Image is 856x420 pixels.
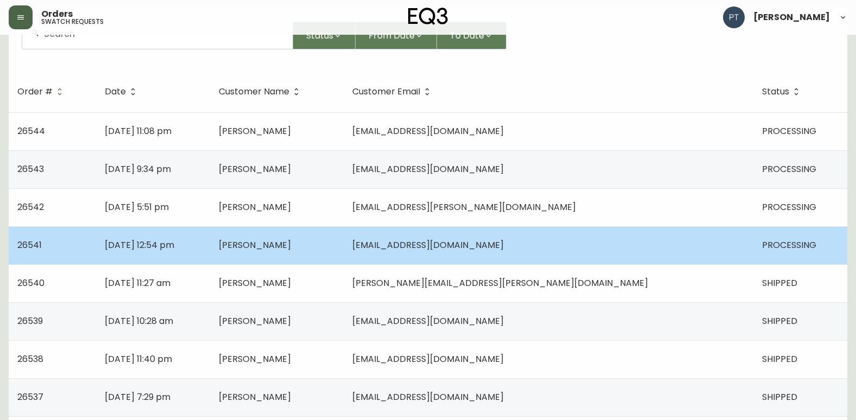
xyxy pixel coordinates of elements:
[219,353,291,365] span: [PERSON_NAME]
[293,22,356,49] button: Status
[17,277,45,289] span: 26540
[219,125,291,137] span: [PERSON_NAME]
[17,353,43,365] span: 26538
[352,239,504,251] span: [EMAIL_ADDRESS][DOMAIN_NAME]
[352,201,576,213] span: [EMAIL_ADDRESS][PERSON_NAME][DOMAIN_NAME]
[352,353,504,365] span: [EMAIL_ADDRESS][DOMAIN_NAME]
[219,391,291,403] span: [PERSON_NAME]
[17,125,45,137] span: 26544
[762,201,816,213] span: PROCESSING
[762,391,797,403] span: SHIPPED
[17,315,43,327] span: 26539
[219,163,291,175] span: [PERSON_NAME]
[105,353,172,365] span: [DATE] 11:40 pm
[41,10,73,18] span: Orders
[105,201,169,213] span: [DATE] 5:51 pm
[762,163,816,175] span: PROCESSING
[356,22,437,49] button: From Date
[105,125,172,137] span: [DATE] 11:08 pm
[219,239,291,251] span: [PERSON_NAME]
[762,125,816,137] span: PROCESSING
[352,125,504,137] span: [EMAIL_ADDRESS][DOMAIN_NAME]
[105,315,173,327] span: [DATE] 10:28 am
[352,315,504,327] span: [EMAIL_ADDRESS][DOMAIN_NAME]
[762,239,816,251] span: PROCESSING
[408,8,448,25] img: logo
[17,391,43,403] span: 26537
[306,29,333,42] span: Status
[105,163,171,175] span: [DATE] 9:34 pm
[352,87,434,97] span: Customer Email
[219,201,291,213] span: [PERSON_NAME]
[352,163,504,175] span: [EMAIL_ADDRESS][DOMAIN_NAME]
[753,13,830,22] span: [PERSON_NAME]
[17,88,53,95] span: Order #
[105,391,170,403] span: [DATE] 7:29 pm
[762,87,803,97] span: Status
[219,315,291,327] span: [PERSON_NAME]
[105,277,170,289] span: [DATE] 11:27 am
[369,29,415,42] span: From Date
[17,201,44,213] span: 26542
[17,239,42,251] span: 26541
[450,29,484,42] span: To Date
[762,353,797,365] span: SHIPPED
[762,277,797,289] span: SHIPPED
[723,7,745,28] img: 986dcd8e1aab7847125929f325458823
[762,88,789,95] span: Status
[219,87,303,97] span: Customer Name
[17,163,44,175] span: 26543
[17,87,67,97] span: Order #
[219,277,291,289] span: [PERSON_NAME]
[41,18,104,25] h5: swatch requests
[352,88,420,95] span: Customer Email
[219,88,289,95] span: Customer Name
[762,315,797,327] span: SHIPPED
[352,391,504,403] span: [EMAIL_ADDRESS][DOMAIN_NAME]
[352,277,648,289] span: [PERSON_NAME][EMAIL_ADDRESS][PERSON_NAME][DOMAIN_NAME]
[105,88,126,95] span: Date
[105,239,174,251] span: [DATE] 12:54 pm
[105,87,140,97] span: Date
[437,22,506,49] button: To Date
